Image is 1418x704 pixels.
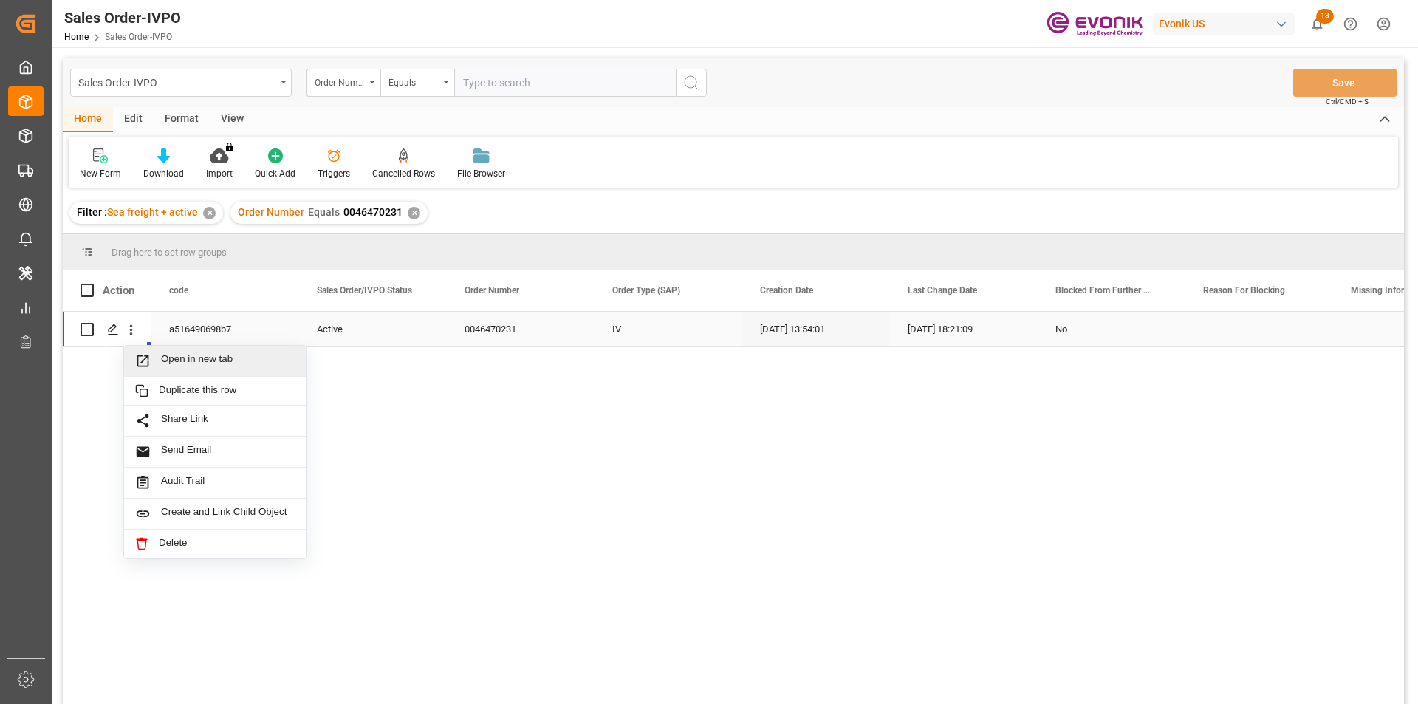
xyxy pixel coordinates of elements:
span: Filter : [77,206,107,218]
div: Sales Order-IVPO [78,72,275,91]
div: Download [143,167,184,180]
span: Drag here to set row groups [112,247,227,258]
div: Triggers [318,167,350,180]
span: Sales Order/IVPO Status [317,285,412,295]
span: Last Change Date [908,285,977,295]
span: Order Number [238,206,304,218]
input: Type to search [454,69,676,97]
div: File Browser [457,167,505,180]
div: [DATE] 13:54:01 [742,312,890,346]
div: Action [103,284,134,297]
div: No [1055,312,1168,346]
img: Evonik-brand-mark-Deep-Purple-RGB.jpeg_1700498283.jpeg [1047,11,1143,37]
div: View [210,107,255,132]
button: open menu [306,69,380,97]
span: 0046470231 [343,206,403,218]
div: New Form [80,167,121,180]
div: a516490698b7 [151,312,299,346]
div: Format [154,107,210,132]
div: Home [63,107,113,132]
span: Blocked From Further Processing [1055,285,1154,295]
span: Sea freight + active [107,206,198,218]
div: Equals [388,72,439,89]
span: Order Number [465,285,519,295]
div: 0046470231 [447,312,595,346]
span: 13 [1316,9,1334,24]
div: Press SPACE to select this row. [63,312,151,347]
span: Ctrl/CMD + S [1326,96,1369,107]
div: Sales Order-IVPO [64,7,181,29]
button: open menu [70,69,292,97]
span: code [169,285,188,295]
div: Evonik US [1153,13,1295,35]
div: Order Number [315,72,365,89]
div: Active [317,312,429,346]
button: Evonik US [1153,10,1301,38]
div: Edit [113,107,154,132]
button: Help Center [1334,7,1367,41]
span: Creation Date [760,285,813,295]
div: [DATE] 18:21:09 [890,312,1038,346]
span: Equals [308,206,340,218]
div: IV [595,312,742,346]
div: Cancelled Rows [372,167,435,180]
button: open menu [380,69,454,97]
button: search button [676,69,707,97]
button: Save [1293,69,1397,97]
span: Reason For Blocking [1203,285,1285,295]
span: Order Type (SAP) [612,285,680,295]
a: Home [64,32,89,42]
button: show 13 new notifications [1301,7,1334,41]
div: ✕ [203,207,216,219]
div: ✕ [408,207,420,219]
div: Quick Add [255,167,295,180]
